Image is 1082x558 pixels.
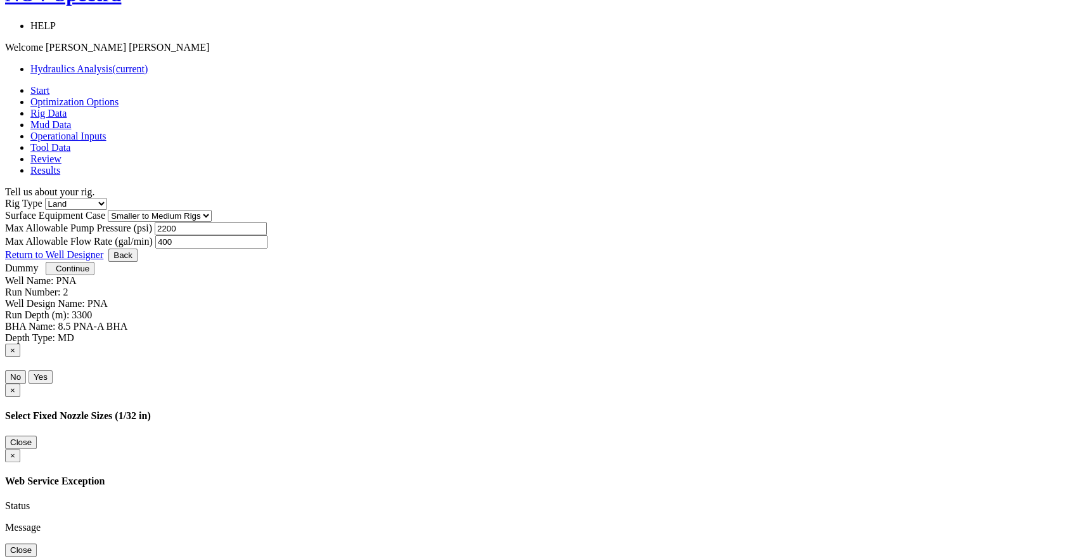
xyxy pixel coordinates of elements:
[30,108,67,119] a: Rig Data
[30,131,106,141] a: Operational Inputs
[10,451,15,460] span: ×
[5,198,42,209] label: Rig Type
[10,386,15,395] span: ×
[30,119,71,130] a: Mud Data
[30,153,61,164] a: Review
[5,543,37,557] button: Close
[5,275,53,286] label: Well Name:
[5,332,55,343] label: Depth Type:
[5,186,95,197] span: Tell us about your rig.
[5,410,1066,422] h4: Select Fixed Nozzle Sizes ( )
[112,63,148,74] span: (current)
[5,370,26,384] button: No
[5,384,20,397] button: Close
[5,321,56,332] label: BHA Name:
[30,85,49,96] a: Start
[46,262,94,275] button: Continue
[63,287,68,297] label: 2
[10,346,15,355] span: ×
[5,210,105,221] label: Surface Equipment Case
[108,249,138,262] button: Back
[87,298,108,309] label: PNA
[30,63,148,74] a: Hydraulics Analysis(current)
[5,42,43,53] span: Welcome
[56,275,76,286] label: PNA
[5,436,37,449] button: Close
[5,263,38,273] a: Dummy
[5,522,41,533] label: Message
[30,20,56,31] span: HELP
[5,287,61,297] label: Run Number:
[5,298,85,309] label: Well Design Name:
[5,344,20,357] button: Close
[30,142,70,153] a: Tool Data
[119,410,148,421] span: 1/32 in
[5,309,69,320] label: Run Depth (m):
[5,449,20,462] button: Close
[58,332,74,343] label: MD
[30,165,60,176] a: Results
[5,249,103,260] a: Return to Well Designer
[5,223,152,233] label: Max Allowable Pump Pressure (psi)
[5,236,153,247] label: Max Allowable Flow Rate (gal/min)
[56,264,89,273] span: Continue
[46,42,209,53] span: [PERSON_NAME] [PERSON_NAME]
[29,370,53,384] button: Yes
[30,96,119,107] a: Optimization Options
[5,476,1066,487] h4: Web Service Exception
[72,309,92,320] label: 3300
[58,321,128,332] label: 8.5 PNA-A BHA
[5,500,30,511] label: Status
